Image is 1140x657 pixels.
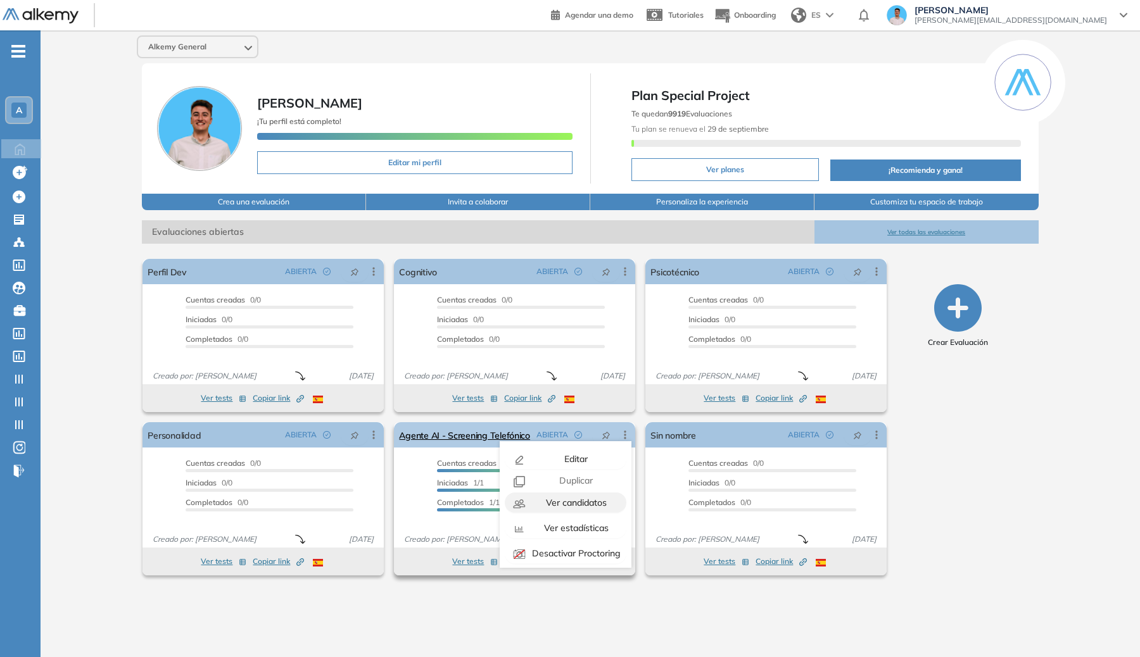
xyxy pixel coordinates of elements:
span: Evaluaciones abiertas [142,220,814,244]
button: Ver tests [704,391,749,406]
button: ¡Recomienda y gana! [830,160,1020,181]
span: ABIERTA [536,266,568,277]
span: 0/0 [437,315,484,324]
button: Invita a colaborar [366,194,590,210]
a: Perfil Dev [148,259,186,284]
button: Ver tests [452,391,498,406]
button: pushpin [844,425,871,445]
span: 0/0 [688,458,764,468]
button: pushpin [341,261,369,282]
img: Logo [3,8,79,24]
span: Cuentas creadas [688,458,748,468]
span: pushpin [602,430,611,440]
a: Sin nombre [650,422,695,447]
span: pushpin [853,430,862,440]
span: 0/0 [186,458,261,468]
iframe: Chat Widget [1077,596,1140,657]
span: 0/0 [688,478,735,487]
span: [PERSON_NAME] [915,5,1107,15]
span: ABIERTA [788,429,820,441]
span: 1/1 [437,497,500,507]
span: Ver estadísticas [541,522,609,534]
span: Desactivar Proctoring [529,547,621,559]
button: Copiar link [253,554,304,569]
img: ESP [564,396,574,403]
a: Cognitivo [399,259,437,284]
span: 0/0 [186,334,248,344]
img: world [791,8,806,23]
span: [DATE] [344,370,379,382]
button: Customiza tu espacio de trabajo [814,194,1039,210]
span: Onboarding [734,10,776,20]
span: check-circle [826,431,833,439]
span: Iniciadas [437,478,468,487]
span: Creado por: [PERSON_NAME] [650,370,764,382]
span: Cuentas creadas [437,458,497,468]
button: Copiar link [756,391,807,406]
span: Iniciadas [688,315,719,324]
span: ABIERTA [285,266,317,277]
button: Ver planes [631,158,820,181]
b: 29 de septiembre [706,124,769,134]
button: pushpin [592,261,620,282]
span: Ver candidatos [543,497,607,508]
span: Copiar link [756,392,807,404]
span: pushpin [602,266,611,277]
span: Tutoriales [668,10,704,20]
span: 0/0 [437,334,500,344]
span: Creado por: [PERSON_NAME] [650,534,764,545]
span: 1/1 [437,478,484,487]
button: Editar [505,449,626,469]
span: check-circle [574,431,582,439]
span: Copiar link [756,556,807,567]
img: ESP [816,396,826,403]
span: Completados [688,497,735,507]
span: Iniciadas [688,478,719,487]
span: Alkemy General [148,42,206,52]
b: 9919 [668,109,686,118]
button: Copiar link [253,391,304,406]
button: Desactivar Proctoring [505,543,626,563]
img: ESP [313,559,323,566]
span: A [16,105,22,115]
span: [DATE] [847,534,882,545]
img: Foto de perfil [157,86,242,171]
button: pushpin [341,425,369,445]
button: Ver tests [452,554,498,569]
a: Psicotécnico [650,259,699,284]
span: ABIERTA [536,429,568,441]
span: ES [811,9,821,21]
span: Creado por: [PERSON_NAME] [148,534,262,545]
span: Completados [437,497,484,507]
span: [DATE] [595,370,630,382]
button: Ver candidatos [505,492,626,513]
i: - [11,50,25,53]
span: Cuentas creadas [186,458,245,468]
span: 0/0 [688,334,751,344]
span: 0/0 [186,315,232,324]
span: Creado por: [PERSON_NAME] [399,370,513,382]
span: [PERSON_NAME] [257,95,362,111]
span: 0/0 [437,295,512,304]
button: Crear Evaluación [928,284,988,348]
span: Completados [437,334,484,344]
span: 0/0 [688,295,764,304]
span: Te quedan Evaluaciones [631,109,732,118]
span: [DATE] [344,534,379,545]
span: Creado por: [PERSON_NAME] [PERSON_NAME] [399,534,576,545]
img: arrow [826,13,833,18]
button: Duplicar [505,474,626,487]
button: Ver estadísticas [505,518,626,538]
span: check-circle [323,431,331,439]
span: ABIERTA [285,429,317,441]
span: [DATE] [847,370,882,382]
span: check-circle [826,268,833,275]
button: Onboarding [714,2,776,29]
button: Copiar link [756,554,807,569]
span: Cuentas creadas [186,295,245,304]
span: Completados [186,497,232,507]
span: Completados [186,334,232,344]
span: check-circle [323,268,331,275]
span: check-circle [574,268,582,275]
